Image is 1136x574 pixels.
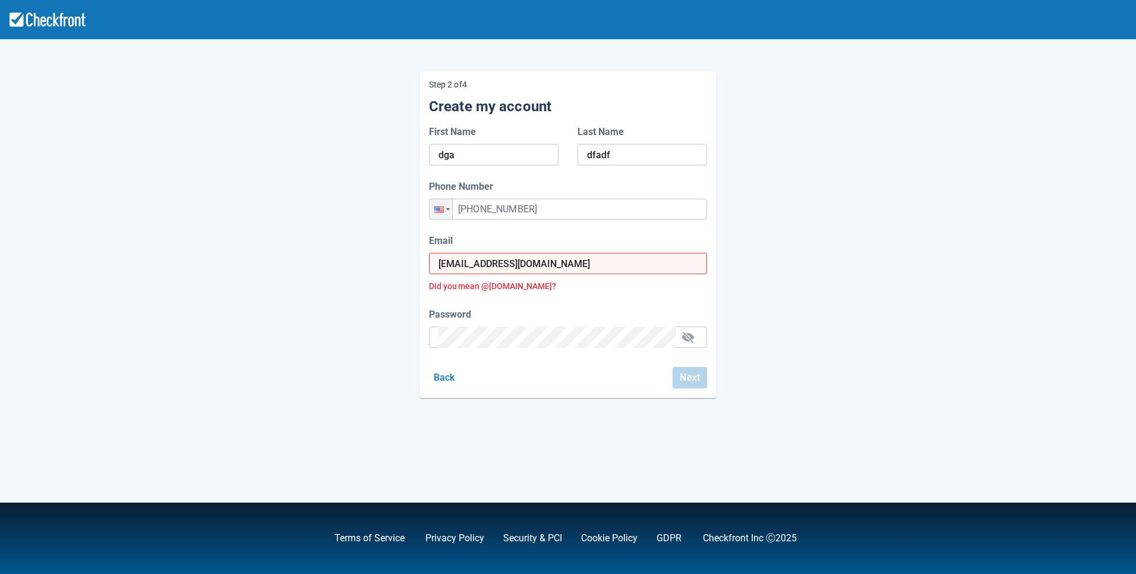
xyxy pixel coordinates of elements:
label: Phone Number [429,180,498,194]
a: Cookie Policy [581,532,638,544]
label: Last Name [578,125,629,139]
label: First Name [429,125,481,139]
div: , [315,531,406,545]
a: Security & PCI [503,532,562,544]
a: Terms of Service [335,532,405,544]
label: Password [429,308,476,322]
label: Email [429,234,457,248]
button: Back [429,367,460,388]
button: Did you mean @[DOMAIN_NAME]? [429,279,556,293]
div: United States: + 1 [430,199,452,219]
iframe: Chat Widget [964,446,1136,574]
p: Step 2 of 4 [429,81,707,88]
a: GDPR [657,532,681,544]
a: Checkfront Inc Ⓒ2025 [703,532,797,544]
input: Enter your business email [438,253,698,274]
h5: Create my account [429,98,707,115]
div: . [638,531,684,545]
a: Privacy Policy [425,532,484,544]
a: Back [429,372,460,383]
input: 555-555-1234 [429,199,707,219]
